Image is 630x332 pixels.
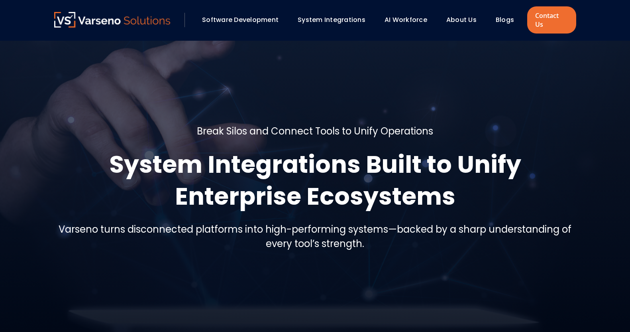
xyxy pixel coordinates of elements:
a: System Integrations [298,15,365,24]
div: AI Workforce [381,13,438,27]
a: AI Workforce [385,15,427,24]
div: Blogs [492,13,525,27]
a: About Us [446,15,477,24]
div: About Us [442,13,488,27]
a: Contact Us [527,6,576,34]
h5: Varseno turns disconnected platforms into high-performing systems—backed by a sharp understanding... [54,222,576,251]
img: Varseno Solutions – Product Engineering & IT Services [54,12,171,28]
a: Blogs [496,15,514,24]
div: System Integrations [294,13,377,27]
h5: Break Silos and Connect Tools to Unify Operations [197,124,433,138]
div: Software Development [198,13,290,27]
h1: System Integrations Built to Unify Enterprise Ecosystems [54,148,576,212]
a: Software Development [202,15,279,24]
